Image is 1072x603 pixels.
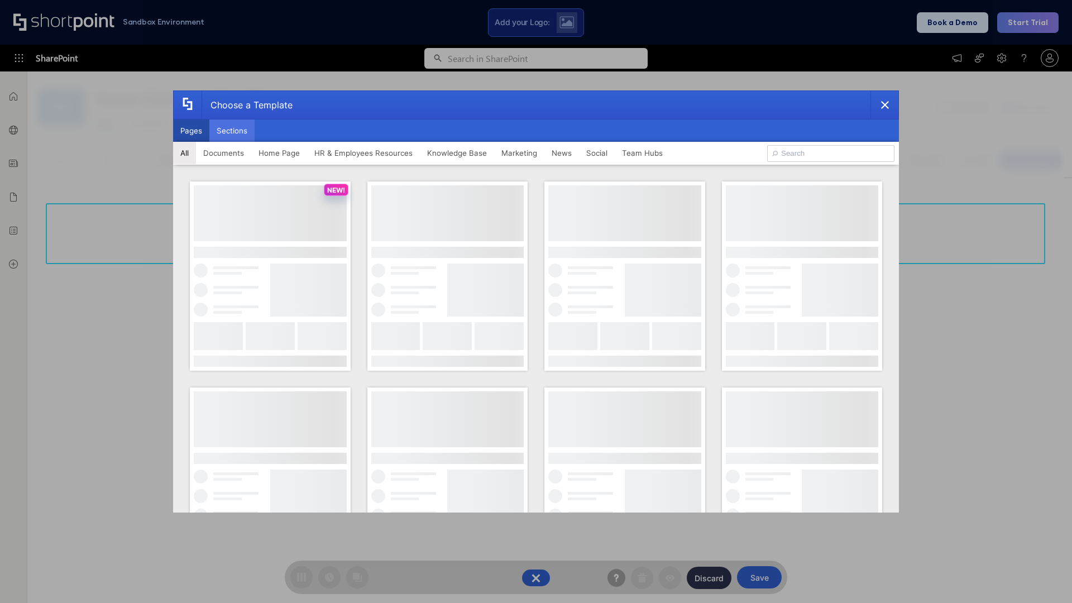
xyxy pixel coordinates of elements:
button: All [173,142,196,164]
button: Sections [209,119,255,142]
button: Team Hubs [615,142,670,164]
div: template selector [173,90,899,513]
div: Choose a Template [202,91,293,119]
button: Documents [196,142,251,164]
input: Search [767,145,894,162]
button: News [544,142,579,164]
button: Social [579,142,615,164]
p: NEW! [327,186,345,194]
iframe: Chat Widget [1016,549,1072,603]
button: Pages [173,119,209,142]
button: HR & Employees Resources [307,142,420,164]
button: Knowledge Base [420,142,494,164]
button: Home Page [251,142,307,164]
button: Marketing [494,142,544,164]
